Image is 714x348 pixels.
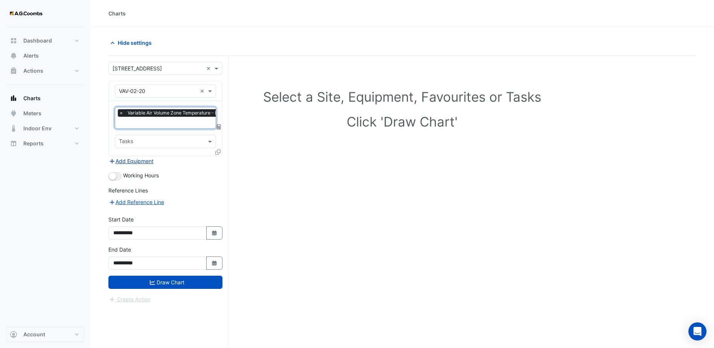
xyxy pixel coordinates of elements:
label: End Date [108,246,131,253]
span: Variable Air Volume Zone Temperature - L02, VAV-02-20-01 [126,109,259,117]
span: Clear [200,87,206,95]
div: Open Intercom Messenger [688,322,706,340]
button: Reports [6,136,84,151]
button: Actions [6,63,84,78]
button: Add Reference Line [108,198,164,206]
span: Choose Function [216,124,222,130]
span: Indoor Env [23,125,52,132]
span: Clear [206,64,213,72]
span: Actions [23,67,43,75]
span: Account [23,331,45,338]
app-escalated-ticket-create-button: Please draw the charts first [108,296,151,302]
span: Dashboard [23,37,52,44]
div: Charts [108,9,126,17]
span: Charts [23,95,41,102]
h1: Click 'Draw Chart' [125,114,679,130]
img: Company Logo [9,6,43,21]
span: Clone Favourites and Tasks from this Equipment to other Equipment [215,149,221,155]
button: Account [6,327,84,342]
button: Hide settings [108,36,157,49]
span: Meters [23,110,41,117]
label: Start Date [108,215,134,223]
button: Charts [6,91,84,106]
span: Reports [23,140,44,147]
label: Reference Lines [108,186,148,194]
button: Add Equipment [108,157,154,165]
app-icon: Meters [10,110,17,117]
span: Alerts [23,52,39,60]
span: Working Hours [123,172,159,179]
button: Indoor Env [6,121,84,136]
app-icon: Reports [10,140,17,147]
app-icon: Actions [10,67,17,75]
fa-icon: Select Date [211,260,218,266]
span: Hide settings [118,39,152,47]
div: Tasks [118,137,133,147]
button: Meters [6,106,84,121]
app-icon: Indoor Env [10,125,17,132]
app-icon: Charts [10,95,17,102]
button: Dashboard [6,33,84,48]
button: Alerts [6,48,84,63]
button: Draw Chart [108,276,222,289]
app-icon: Alerts [10,52,17,60]
span: × [118,109,125,117]
fa-icon: Select Date [211,230,218,236]
h1: Select a Site, Equipment, Favourites or Tasks [125,89,679,105]
app-icon: Dashboard [10,37,17,44]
